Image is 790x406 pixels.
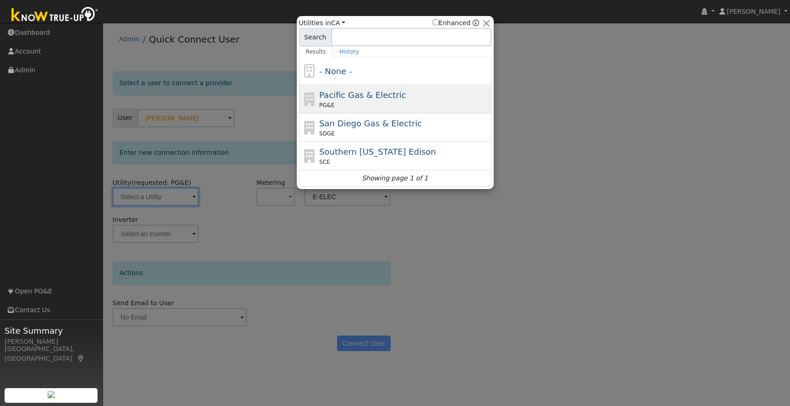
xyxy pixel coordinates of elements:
[362,173,428,183] i: Showing page 1 of 1
[319,130,335,138] span: SDGE
[319,158,330,166] span: SCE
[727,8,780,15] span: [PERSON_NAME]
[433,18,471,28] label: Enhanced
[473,19,479,27] a: Enhanced Providers
[299,28,332,46] span: Search
[5,337,98,346] div: [PERSON_NAME]
[48,391,55,398] img: retrieve
[319,147,436,157] span: Southern [US_STATE] Edison
[433,19,439,25] input: Enhanced
[319,119,422,128] span: San Diego Gas & Electric
[332,46,366,57] a: History
[319,90,406,100] span: Pacific Gas & Electric
[319,101,334,109] span: PG&E
[5,344,98,363] div: [GEOGRAPHIC_DATA], [GEOGRAPHIC_DATA]
[299,46,333,57] a: Results
[7,5,103,26] img: Know True-Up
[331,19,345,27] a: CA
[433,18,479,28] span: Show enhanced providers
[5,325,98,337] span: Site Summary
[299,18,345,28] span: Utilities in
[319,66,352,76] span: - None -
[77,355,85,362] a: Map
